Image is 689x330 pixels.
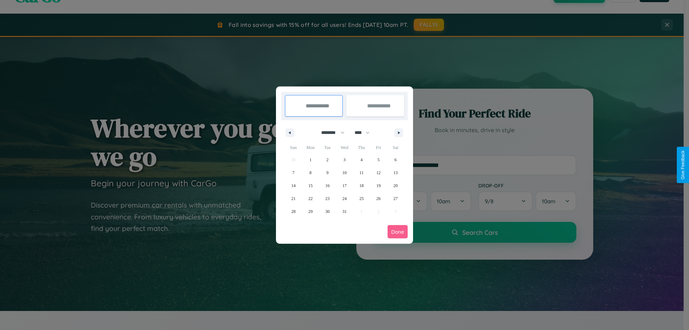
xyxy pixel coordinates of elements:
[680,150,685,180] div: Give Feedback
[302,205,319,218] button: 29
[327,153,329,166] span: 2
[342,205,347,218] span: 31
[285,205,302,218] button: 28
[308,205,313,218] span: 29
[376,166,381,179] span: 12
[353,192,370,205] button: 25
[387,153,404,166] button: 6
[342,166,347,179] span: 10
[370,179,387,192] button: 19
[302,153,319,166] button: 1
[308,179,313,192] span: 15
[309,166,311,179] span: 8
[327,166,329,179] span: 9
[319,179,336,192] button: 16
[302,192,319,205] button: 22
[393,166,398,179] span: 13
[291,205,296,218] span: 28
[387,142,404,153] span: Sat
[309,153,311,166] span: 1
[336,153,353,166] button: 3
[285,179,302,192] button: 14
[376,179,381,192] span: 19
[285,142,302,153] span: Sun
[291,179,296,192] span: 14
[360,166,364,179] span: 11
[353,166,370,179] button: 11
[360,153,362,166] span: 4
[308,192,313,205] span: 22
[378,153,380,166] span: 5
[387,179,404,192] button: 20
[353,153,370,166] button: 4
[302,142,319,153] span: Mon
[285,192,302,205] button: 21
[319,153,336,166] button: 2
[319,192,336,205] button: 23
[325,192,330,205] span: 23
[336,192,353,205] button: 24
[325,205,330,218] span: 30
[343,153,346,166] span: 3
[292,166,295,179] span: 7
[393,192,398,205] span: 27
[394,153,397,166] span: 6
[319,205,336,218] button: 30
[342,192,347,205] span: 24
[353,142,370,153] span: Thu
[387,192,404,205] button: 27
[359,192,364,205] span: 25
[302,179,319,192] button: 15
[319,142,336,153] span: Tue
[291,192,296,205] span: 21
[342,179,347,192] span: 17
[387,166,404,179] button: 13
[302,166,319,179] button: 8
[336,142,353,153] span: Wed
[325,179,330,192] span: 16
[393,179,398,192] span: 20
[353,179,370,192] button: 18
[336,179,353,192] button: 17
[285,166,302,179] button: 7
[319,166,336,179] button: 9
[370,153,387,166] button: 5
[370,192,387,205] button: 26
[359,179,364,192] span: 18
[336,205,353,218] button: 31
[376,192,381,205] span: 26
[336,166,353,179] button: 10
[370,142,387,153] span: Fri
[370,166,387,179] button: 12
[388,225,408,238] button: Done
